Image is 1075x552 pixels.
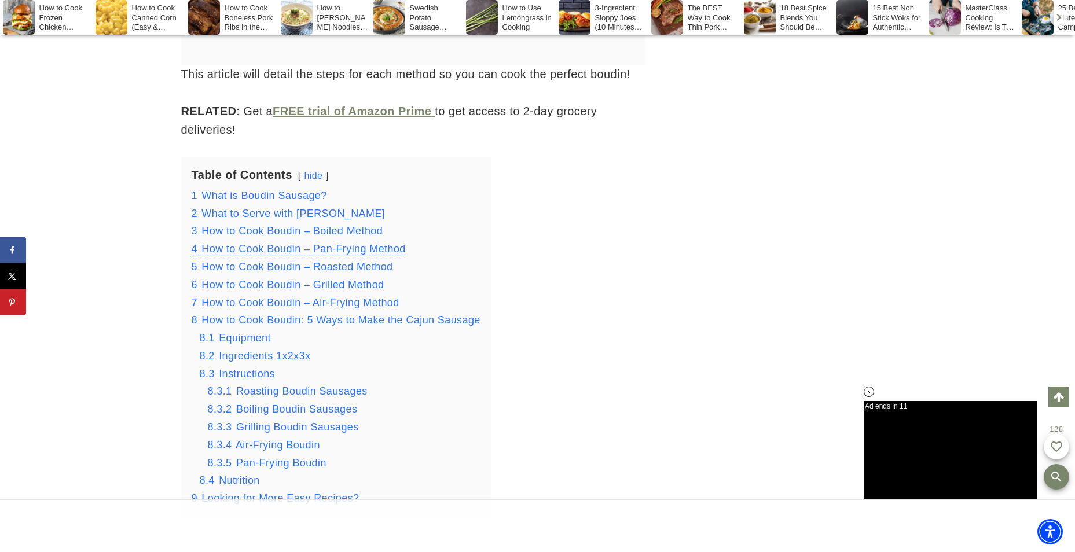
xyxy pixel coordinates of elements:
[208,457,232,469] span: 8.3.5
[192,492,359,504] a: 9 Looking for More Easy Recipes?
[208,403,232,415] span: 8.3.2
[304,171,322,181] a: hide
[208,385,368,397] a: 8.3.1 Roasting Boudin Sausages
[236,403,357,415] span: Boiling Boudin Sausages
[192,243,406,255] a: 4 How to Cook Boudin – Pan-Frying Method
[201,225,383,237] span: How to Cook Boudin – Boiled Method
[192,243,197,255] span: 4
[208,439,320,451] a: 8.3.4 Air-Frying Boudin
[208,457,326,469] a: 8.3.5 Pan-Frying Boudin
[201,492,359,504] span: Looking for More Easy Recipes?
[192,279,384,290] a: 6 How to Cook Boudin – Grilled Method
[219,368,275,380] span: Instructions
[181,102,645,139] p: : Get a to get access to 2-day grocery deliveries!
[200,474,260,486] a: 8.4 Nutrition
[192,261,393,273] a: 5 How to Cook Boudin – Roasted Method
[200,368,215,380] span: 8.3
[201,261,392,273] span: How to Cook Boudin – Roasted Method
[192,492,197,504] span: 9
[192,208,197,219] span: 2
[201,208,385,219] span: What to Serve with [PERSON_NAME]
[327,500,749,552] iframe: Advertisement
[200,350,311,362] a: 8.2 Ingredients 1x2x3x
[192,314,480,326] a: 8 How to Cook Boudin: 5 Ways to Make the Cajun Sausage
[192,225,383,237] a: 3 How to Cook Boudin – Boiled Method
[236,385,368,397] span: Roasting Boudin Sausages
[181,105,237,117] strong: RELATED
[236,457,326,469] span: Pan-Frying Boudin
[192,225,197,237] span: 3
[201,279,384,290] span: How to Cook Boudin – Grilled Method
[192,297,399,308] a: 7 How to Cook Boudin – Air-Frying Method
[1048,387,1069,407] a: Scroll to top
[192,279,197,290] span: 6
[219,474,260,486] span: Nutrition
[192,168,292,181] b: Table of Contents
[192,314,197,326] span: 8
[208,439,232,451] span: 8.3.4
[219,332,271,344] span: Equipment
[273,105,431,117] strong: FREE trial of Amazon Prime
[236,421,359,433] span: Grilling Boudin Sausages
[192,190,197,201] span: 1
[201,190,326,201] span: What is Boudin Sausage?
[208,403,358,415] a: 8.3.2 Boiling Boudin Sausages
[192,261,197,273] span: 5
[236,439,320,451] span: Air-Frying Boudin
[192,208,386,219] a: 2 What to Serve with [PERSON_NAME]
[192,190,327,201] a: 1 What is Boudin Sausage?
[208,385,232,397] span: 8.3.1
[201,243,405,255] span: How to Cook Boudin – Pan-Frying Method
[744,58,836,405] iframe: Advertisement
[200,474,215,486] span: 8.4
[201,297,399,308] span: How to Cook Boudin – Air-Frying Method
[200,332,271,344] a: 8.1 Equipment
[200,350,215,362] span: 8.2
[208,421,232,433] span: 8.3.3
[273,105,435,117] a: FREE trial of Amazon Prime
[1037,519,1063,544] div: Accessibility Menu
[219,350,310,362] span: Ingredients 1x2x3x
[192,297,197,308] span: 7
[200,332,215,344] span: 8.1
[208,421,359,433] a: 8.3.3 Grilling Boudin Sausages
[200,368,275,380] a: 8.3 Instructions
[201,314,480,326] span: How to Cook Boudin: 5 Ways to Make the Cajun Sausage
[181,65,645,83] p: This article will detail the steps for each method so you can cook the perfect boudin!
